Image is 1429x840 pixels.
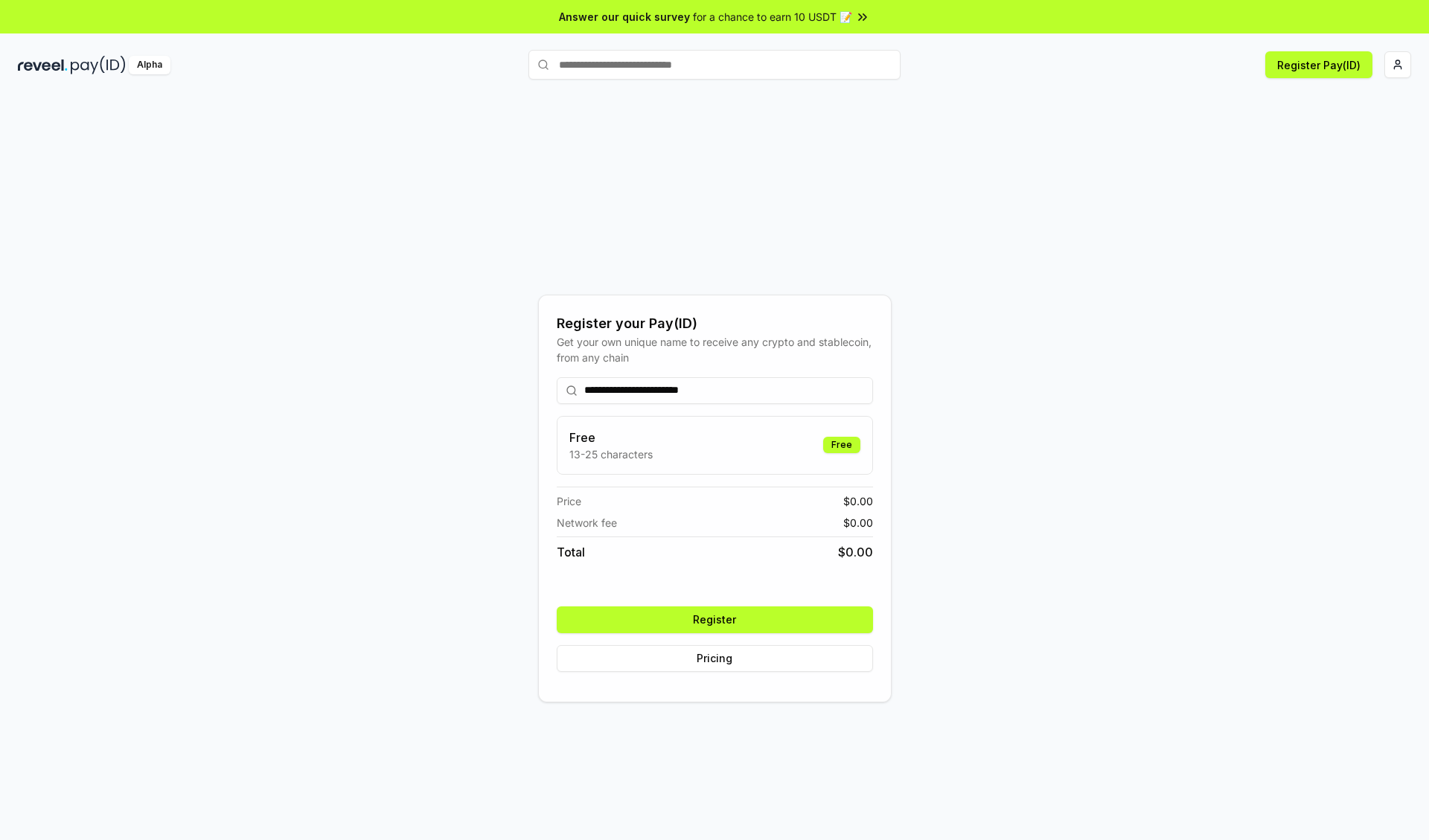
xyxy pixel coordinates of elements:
[569,446,653,462] p: 13-25 characters
[838,543,873,561] span: $ 0.00
[1265,51,1372,78] button: Register Pay(ID)
[557,493,581,509] span: Price
[129,56,170,74] div: Alpha
[557,334,873,365] div: Get your own unique name to receive any crypto and stablecoin, from any chain
[569,429,653,446] h3: Free
[557,645,873,672] button: Pricing
[557,313,873,334] div: Register your Pay(ID)
[71,56,126,74] img: pay_id
[693,9,852,25] span: for a chance to earn 10 USDT 📝
[557,515,617,530] span: Network fee
[559,9,690,25] span: Answer our quick survey
[843,515,873,530] span: $ 0.00
[823,437,860,453] div: Free
[557,606,873,633] button: Register
[557,543,585,561] span: Total
[843,493,873,509] span: $ 0.00
[18,56,68,74] img: reveel_dark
